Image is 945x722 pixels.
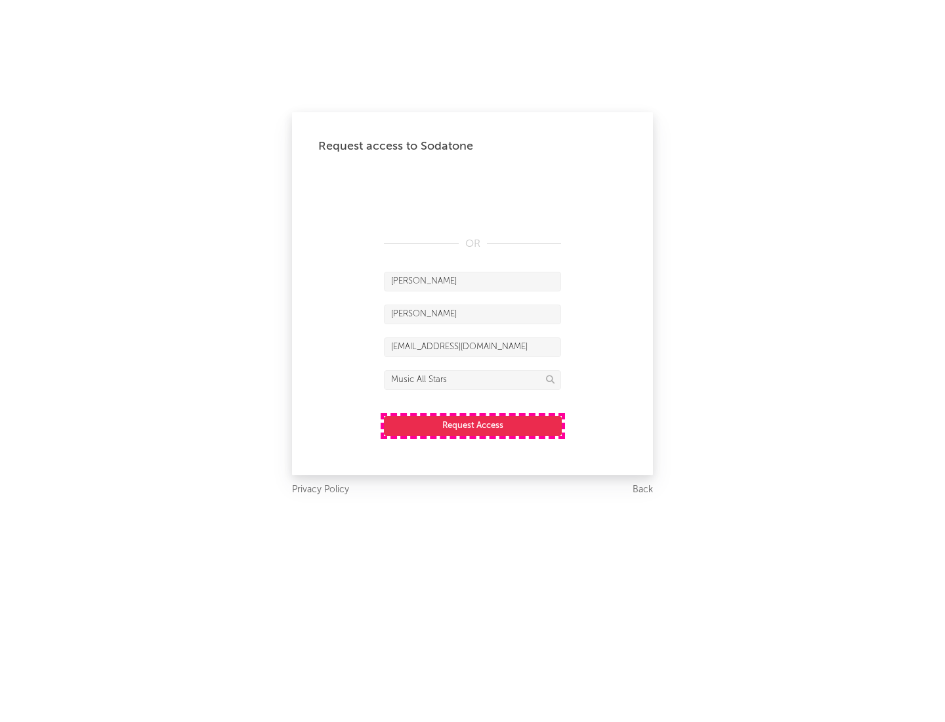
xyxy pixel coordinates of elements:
input: First Name [384,272,561,291]
div: OR [384,236,561,252]
input: Last Name [384,305,561,324]
input: Division [384,370,561,390]
a: Privacy Policy [292,482,349,498]
input: Email [384,337,561,357]
div: Request access to Sodatone [318,138,627,154]
button: Request Access [384,416,562,436]
a: Back [633,482,653,498]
